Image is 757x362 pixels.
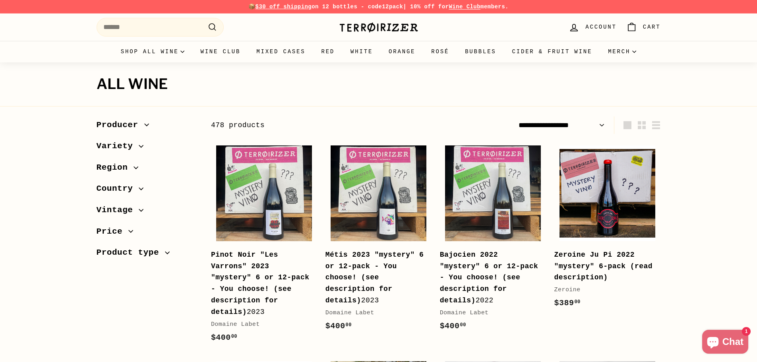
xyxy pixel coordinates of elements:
[457,41,504,62] a: Bubbles
[211,140,318,352] a: Pinot Noir "Les Varrons" 2023 "mystery" 6 or 12-pack - You choose! (see description for details)2...
[97,201,198,223] button: Vintage
[564,15,621,39] a: Account
[504,41,600,62] a: Cider & Fruit Wine
[97,182,139,196] span: Country
[554,285,653,295] div: Zeroine
[343,41,381,62] a: White
[211,120,436,131] div: 478 products
[643,23,661,31] span: Cart
[97,137,198,159] button: Variety
[381,41,423,62] a: Orange
[211,333,237,342] span: $400
[211,249,310,318] div: 2023
[382,4,403,10] strong: 12pack
[449,4,480,10] a: Wine Club
[313,41,343,62] a: Red
[600,41,644,62] summary: Merch
[211,251,310,316] b: Pinot Noir "Les Varrons" 2023 "mystery" 6 or 12-pack - You choose! (see description for details)
[81,41,677,62] div: Primary
[440,321,466,331] span: $400
[440,140,546,340] a: Bajocien 2022 "mystery" 6 or 12-pack - You choose! (see description for details)2022Domaine Labet
[97,225,129,238] span: Price
[700,330,751,356] inbox-online-store-chat: Shopify online store chat
[97,180,198,201] button: Country
[113,41,193,62] summary: Shop all wine
[97,161,134,174] span: Region
[574,299,580,305] sup: 00
[423,41,457,62] a: Rosé
[585,23,616,31] span: Account
[97,246,165,259] span: Product type
[325,308,424,318] div: Domaine Labet
[325,249,424,306] div: 2023
[97,2,661,11] p: 📦 on 12 bottles - code | 10% off for members.
[554,251,653,282] b: Zeroine Ju Pi 2022 "mystery" 6-pack (read description)
[554,140,661,317] a: Zeroine Ju Pi 2022 "mystery" 6-pack (read description) Zeroine
[554,298,581,308] span: $389
[211,320,310,329] div: Domaine Labet
[460,322,466,328] sup: 00
[97,118,144,132] span: Producer
[97,203,139,217] span: Vintage
[97,159,198,180] button: Region
[325,321,352,331] span: $400
[325,140,432,340] a: Métis 2023 "mystery" 6 or 12-pack - You choose! (see description for details)2023Domaine Labet
[97,223,198,244] button: Price
[256,4,312,10] span: $30 off shipping
[97,139,139,153] span: Variety
[440,251,538,304] b: Bajocien 2022 "mystery" 6 or 12-pack - You choose! (see description for details)
[97,76,661,92] h1: All wine
[440,249,538,306] div: 2022
[346,322,352,328] sup: 00
[440,308,538,318] div: Domaine Labet
[325,251,424,304] b: Métis 2023 "mystery" 6 or 12-pack - You choose! (see description for details)
[248,41,313,62] a: Mixed Cases
[621,15,666,39] a: Cart
[192,41,248,62] a: Wine Club
[231,334,237,339] sup: 00
[97,244,198,265] button: Product type
[97,116,198,138] button: Producer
